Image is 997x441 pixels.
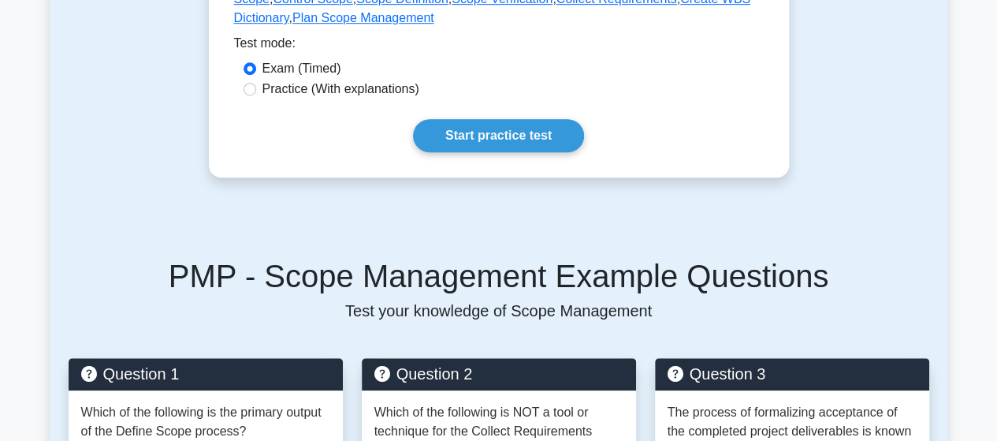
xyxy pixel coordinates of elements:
h5: PMP - Scope Management Example Questions [69,257,929,295]
a: Start practice test [413,119,584,152]
p: Test your knowledge of Scope Management [69,301,929,320]
h5: Question 3 [668,364,917,383]
a: Plan Scope Management [292,11,434,24]
label: Exam (Timed) [262,59,341,78]
label: Practice (With explanations) [262,80,419,99]
h5: Question 1 [81,364,330,383]
div: Test mode: [234,34,764,59]
h5: Question 2 [374,364,623,383]
p: Which of the following is the primary output of the Define Scope process? [81,403,330,441]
